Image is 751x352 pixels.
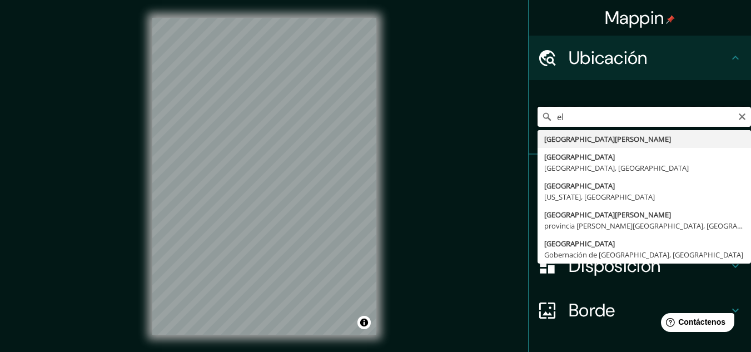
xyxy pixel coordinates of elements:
[652,309,739,340] iframe: Lanzador de widgets de ayuda
[152,18,376,335] canvas: Mapa
[544,134,671,144] font: [GEOGRAPHIC_DATA][PERSON_NAME]
[544,163,689,173] font: [GEOGRAPHIC_DATA], [GEOGRAPHIC_DATA]
[544,152,615,162] font: [GEOGRAPHIC_DATA]
[544,239,615,249] font: [GEOGRAPHIC_DATA]
[544,192,655,202] font: [US_STATE], [GEOGRAPHIC_DATA]
[738,111,747,121] button: Claro
[538,107,751,127] input: Elige tu ciudad o zona
[544,181,615,191] font: [GEOGRAPHIC_DATA]
[529,288,751,333] div: Borde
[529,244,751,288] div: Disposición
[605,6,664,29] font: Mappin
[529,36,751,80] div: Ubicación
[529,199,751,244] div: Estilo
[544,210,671,220] font: [GEOGRAPHIC_DATA][PERSON_NAME]
[666,15,675,24] img: pin-icon.png
[357,316,371,329] button: Activar o desactivar atribución
[544,250,743,260] font: Gobernación de [GEOGRAPHIC_DATA], [GEOGRAPHIC_DATA]
[569,46,648,70] font: Ubicación
[529,155,751,199] div: Patas
[569,254,660,277] font: Disposición
[569,299,615,322] font: Borde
